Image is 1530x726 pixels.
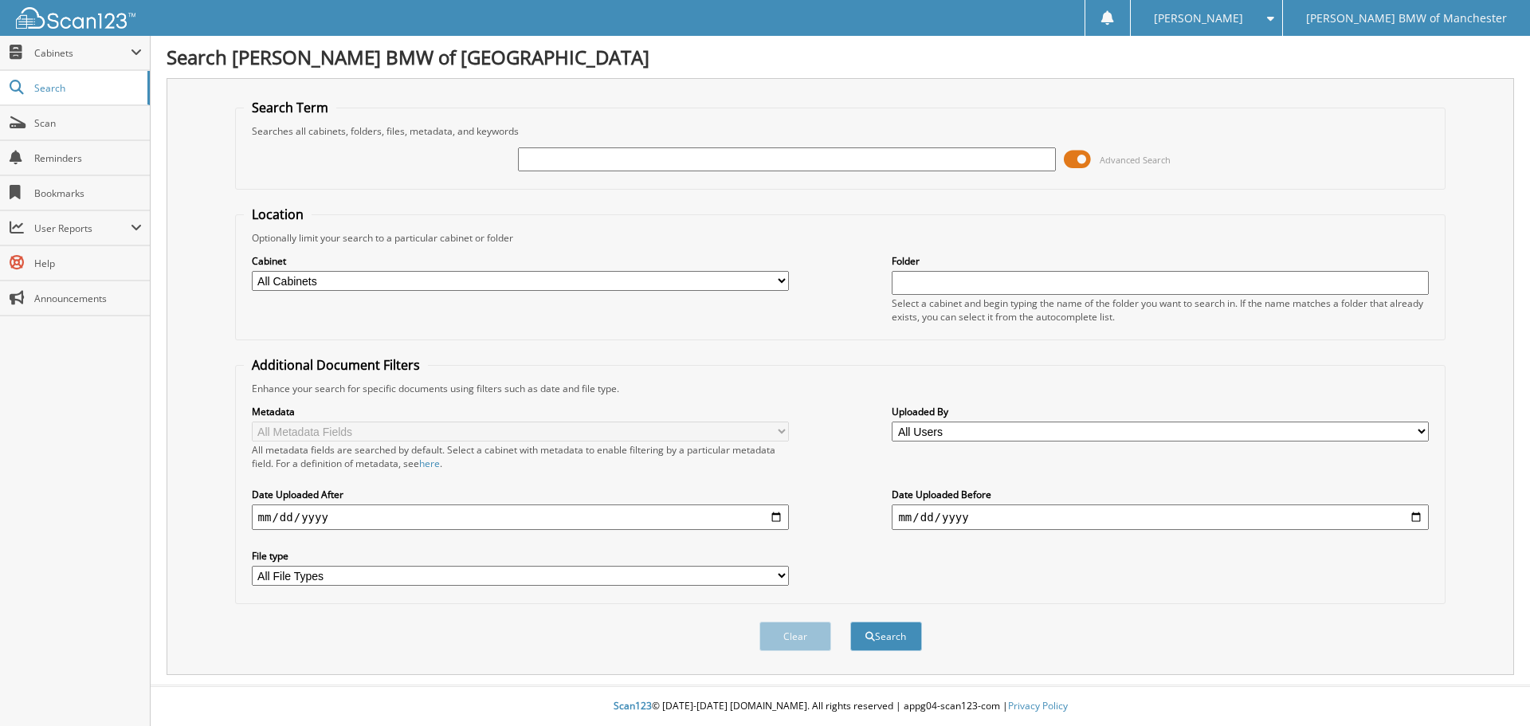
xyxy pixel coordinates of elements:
a: here [419,457,440,470]
span: Scan123 [614,699,652,712]
div: Select a cabinet and begin typing the name of the folder you want to search in. If the name match... [892,296,1429,324]
div: All metadata fields are searched by default. Select a cabinet with metadata to enable filtering b... [252,443,789,470]
label: Date Uploaded Before [892,488,1429,501]
a: Privacy Policy [1008,699,1068,712]
legend: Additional Document Filters [244,356,428,374]
input: start [252,504,789,530]
div: Optionally limit your search to a particular cabinet or folder [244,231,1438,245]
div: Searches all cabinets, folders, files, metadata, and keywords [244,124,1438,138]
span: User Reports [34,222,131,235]
label: Cabinet [252,254,789,268]
span: [PERSON_NAME] BMW of Manchester [1306,14,1507,23]
div: Enhance your search for specific documents using filters such as date and file type. [244,382,1438,395]
label: Uploaded By [892,405,1429,418]
span: Bookmarks [34,186,142,200]
label: Metadata [252,405,789,418]
span: Reminders [34,151,142,165]
h1: Search [PERSON_NAME] BMW of [GEOGRAPHIC_DATA] [167,44,1514,70]
button: Clear [759,622,831,651]
label: File type [252,549,789,563]
span: Cabinets [34,46,131,60]
button: Search [850,622,922,651]
span: Search [34,81,139,95]
div: © [DATE]-[DATE] [DOMAIN_NAME]. All rights reserved | appg04-scan123-com | [151,687,1530,726]
legend: Search Term [244,99,336,116]
input: end [892,504,1429,530]
label: Folder [892,254,1429,268]
label: Date Uploaded After [252,488,789,501]
span: Announcements [34,292,142,305]
img: scan123-logo-white.svg [16,7,135,29]
span: Advanced Search [1100,154,1171,166]
span: Help [34,257,142,270]
legend: Location [244,206,312,223]
span: [PERSON_NAME] [1154,14,1243,23]
span: Scan [34,116,142,130]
